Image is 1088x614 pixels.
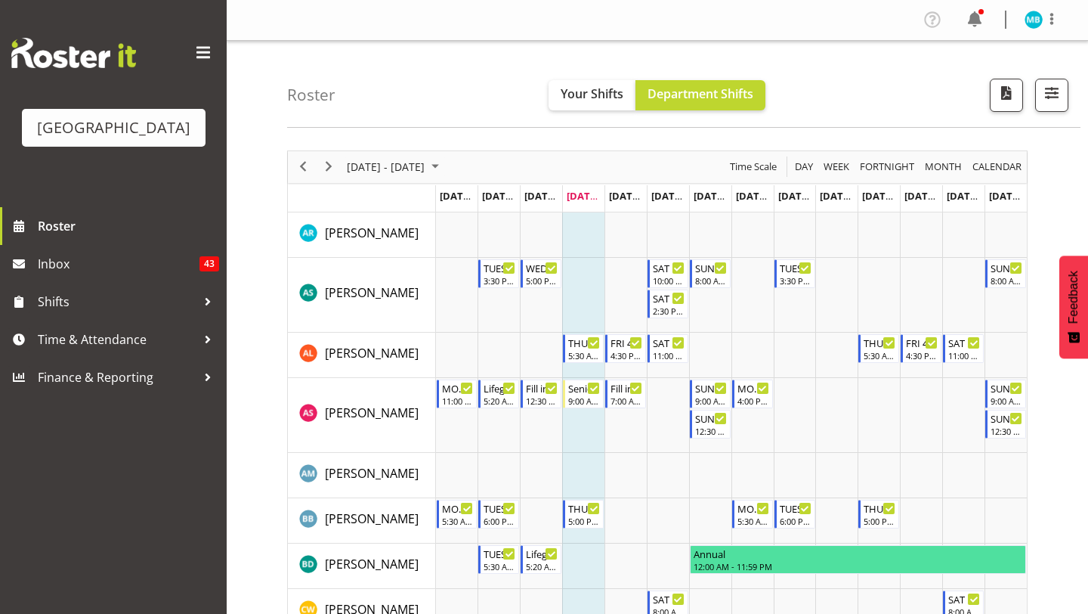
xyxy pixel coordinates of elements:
span: Feedback [1067,271,1080,324]
button: Your Shifts [549,80,635,110]
div: 4:00 PM - 8:00 PM [737,395,769,407]
span: [PERSON_NAME] [325,556,419,572]
div: Braedyn Dykes"s event - Lifeguard Begin From Wednesday, August 20, 2025 at 5:20:00 AM GMT+12:00 E... [521,545,561,574]
div: 9:00 AM - 12:00 PM [695,395,727,407]
td: Ajay Smith resource [288,258,436,333]
div: 5:00 PM - 9:00 PM [864,515,895,527]
div: Ajay Smith"s event - SUN 8-12 Begin From Sunday, August 24, 2025 at 8:00:00 AM GMT+12:00 Ends At ... [690,259,731,288]
button: Previous [293,157,314,176]
div: 3:30 PM - 6:30 PM [484,274,515,287]
span: [DATE], [DATE] [651,189,720,203]
div: THURS 5:30-8:30 [568,335,600,350]
div: 12:30 PM - 3:30 PM [991,425,1022,437]
button: Department Shifts [635,80,765,110]
div: Alex Laverty"s event - SAT 11-3 Begin From Saturday, August 23, 2025 at 11:00:00 AM GMT+12:00 End... [648,334,688,363]
div: Ajay Smith"s event - SAT 2:30-6:30 Begin From Saturday, August 23, 2025 at 2:30:00 PM GMT+12:00 E... [648,290,688,318]
div: 9:00 AM - 12:00 PM [991,395,1022,407]
span: [PERSON_NAME] [325,465,419,482]
div: Alex Laverty"s event - FRI 4:30-8:30 Begin From Friday, August 22, 2025 at 4:30:00 PM GMT+12:00 E... [605,334,646,363]
div: Braedyn Dykes"s event - TUES 5:30-8:30 Begin From Tuesday, August 19, 2025 at 5:30:00 AM GMT+12:0... [478,545,519,574]
div: Senior [568,380,600,395]
a: [PERSON_NAME] [325,404,419,422]
div: SUN 12:30-3:30 [991,411,1022,426]
span: Fortnight [858,157,916,176]
div: Bradley Barton"s event - MON 5:30-8:30 Begin From Monday, August 18, 2025 at 5:30:00 AM GMT+12:00... [437,500,478,529]
span: [DATE], [DATE] [820,189,889,203]
div: Alex Sansom"s event - MON 4:00-8:00 Begin From Monday, August 25, 2025 at 4:00:00 PM GMT+12:00 En... [732,380,773,408]
a: [PERSON_NAME] [325,510,419,528]
span: [PERSON_NAME] [325,405,419,421]
div: Ajay Smith"s event - TUES 3:30-6:30 Begin From Tuesday, August 26, 2025 at 3:30:00 PM GMT+12:00 E... [774,259,815,288]
span: calendar [971,157,1023,176]
div: Braedyn Dykes"s event - Annual Begin From Sunday, August 24, 2025 at 12:00:00 AM GMT+12:00 Ends A... [690,545,1026,574]
button: Next [319,157,339,176]
div: Lifeguard [526,546,558,561]
span: [PERSON_NAME] [325,284,419,301]
td: Addison Robertson resource [288,212,436,258]
div: SAT 10:00-2:00 [653,260,685,275]
div: TUES 6:00-9:00 [484,501,515,516]
div: Alex Sansom"s event - SUN 12:30-3:30 Begin From Sunday, August 31, 2025 at 12:30:00 PM GMT+12:00 ... [985,410,1026,439]
div: TUES 3:30-6:30 [780,260,811,275]
div: Fill in shift [526,380,558,395]
div: Alex Laverty"s event - THURS 5:30-8:30 Begin From Thursday, August 28, 2025 at 5:30:00 AM GMT+12:... [858,334,899,363]
div: TUES 5:30-8:30 [484,546,515,561]
td: Bradley Barton resource [288,498,436,544]
div: SAT 11-3 [948,335,980,350]
span: Day [793,157,814,176]
span: Time Scale [728,157,778,176]
div: 5:30 AM - 8:30 AM [737,515,769,527]
div: 7:00 AM - 4:00 PM [610,395,642,407]
div: SAT 11-3 [653,335,685,350]
img: Rosterit website logo [11,38,136,68]
button: August 2025 [345,157,446,176]
div: Alex Laverty"s event - THURS 5:30-8:30 Begin From Thursday, August 21, 2025 at 5:30:00 AM GMT+12:... [563,334,604,363]
span: Shifts [38,290,196,313]
div: Ajay Smith"s event - TUES 3:30-6:30 Begin From Tuesday, August 19, 2025 at 3:30:00 PM GMT+12:00 E... [478,259,519,288]
div: FRI 4:30-8:30 [906,335,938,350]
div: 11:00 AM - 3:00 PM [653,349,685,361]
img: madison-brown11454.jpg [1025,11,1043,29]
div: 5:30 AM - 8:30 AM [442,515,474,527]
div: 5:20 AM - 2:20 PM [526,560,558,572]
a: [PERSON_NAME] [325,284,419,302]
div: 4:30 PM - 8:30 PM [906,349,938,361]
div: Lifeguard [484,380,515,395]
button: Month [970,157,1025,176]
span: [DATE], [DATE] [862,189,931,203]
button: Filter Shifts [1035,79,1068,112]
div: 6:00 PM - 9:00 PM [780,515,811,527]
div: TUES 6:00-9:00 [780,501,811,516]
div: 5:30 AM - 8:30 AM [484,560,515,572]
span: Week [822,157,851,176]
span: [DATE], [DATE] [904,189,973,203]
span: Your Shifts [561,85,623,102]
div: 11:00 AM - 3:00 PM [948,349,980,361]
div: Bradley Barton"s event - TUES 6:00-9:00 Begin From Tuesday, August 26, 2025 at 6:00:00 PM GMT+12:... [774,500,815,529]
span: 43 [199,256,219,271]
span: Roster [38,215,219,237]
button: Timeline Month [923,157,965,176]
span: [DATE], [DATE] [482,189,551,203]
div: Alex Sansom"s event - Senior Begin From Thursday, August 21, 2025 at 9:00:00 AM GMT+12:00 Ends At... [563,380,604,408]
div: 11:00 AM - 8:00 PM [442,395,474,407]
div: MON 5:30-8:30 [442,501,474,516]
span: Time & Attendance [38,328,196,351]
div: Ajay Smith"s event - SUN 8-12 Begin From Sunday, August 31, 2025 at 8:00:00 AM GMT+12:00 Ends At ... [985,259,1026,288]
span: [DATE], [DATE] [778,189,847,203]
button: Timeline Week [821,157,852,176]
div: Alex Sansom"s event - Lifeguard Begin From Tuesday, August 19, 2025 at 5:20:00 AM GMT+12:00 Ends ... [478,380,519,408]
div: MON 4:00-8:00 [737,380,769,395]
div: Ajay Smith"s event - WED 5:00-9:00 Begin From Wednesday, August 20, 2025 at 5:00:00 PM GMT+12:00 ... [521,259,561,288]
div: SUN 8-12 [991,260,1022,275]
span: Month [923,157,963,176]
span: [DATE], [DATE] [989,189,1058,203]
h4: Roster [287,86,335,104]
span: [DATE], [DATE] [609,189,678,203]
div: MON 5:30-8:30 [737,501,769,516]
div: Alex Sansom"s event - SUN 9:00-12:00 Begin From Sunday, August 31, 2025 at 9:00:00 AM GMT+12:00 E... [985,380,1026,408]
div: MON 11:00am - 8:00pm [442,380,474,395]
div: 4:30 PM - 8:30 PM [610,349,642,361]
div: SAT 2:30-6:30 [653,290,685,305]
button: Download a PDF of the roster according to the set date range. [990,79,1023,112]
